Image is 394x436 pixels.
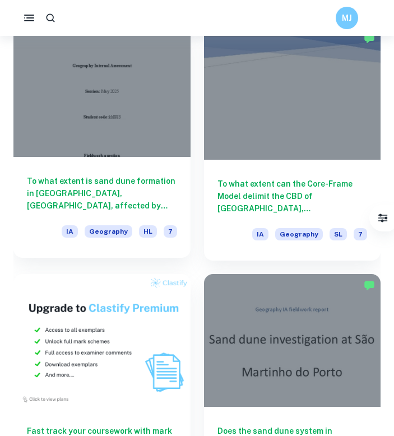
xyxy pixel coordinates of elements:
[330,228,347,240] span: SL
[217,178,368,215] h6: To what extent can the Core-Frame Model delimit the CBD of [GEOGRAPHIC_DATA], [GEOGRAPHIC_DATA]?
[13,27,191,261] a: To what extent is sand dune formation in [GEOGRAPHIC_DATA], [GEOGRAPHIC_DATA], affected by wind p...
[364,280,375,291] img: Marked
[354,228,367,240] span: 7
[27,175,177,212] h6: To what extent is sand dune formation in [GEOGRAPHIC_DATA], [GEOGRAPHIC_DATA], affected by wind p...
[341,12,354,24] h6: MJ
[13,274,191,407] img: Thumbnail
[336,7,358,29] button: MJ
[252,228,268,240] span: IA
[372,207,394,229] button: Filter
[85,225,132,238] span: Geography
[204,27,381,261] a: To what extent can the Core-Frame Model delimit the CBD of [GEOGRAPHIC_DATA], [GEOGRAPHIC_DATA]?I...
[62,225,78,238] span: IA
[139,225,157,238] span: HL
[364,33,375,44] img: Marked
[275,228,323,240] span: Geography
[164,225,177,238] span: 7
